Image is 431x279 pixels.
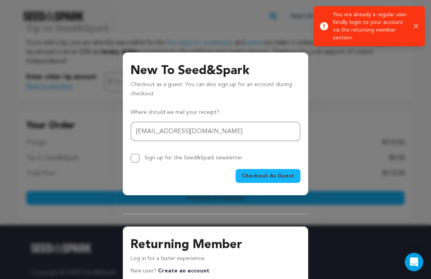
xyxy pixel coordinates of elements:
h3: New To Seed&Spark [131,62,300,80]
p: Checkout as a guest. You can also sign up for an account during checkout. [131,80,300,102]
span: Checkout As Guest [242,172,294,180]
p: Log in for a faster experience. [131,254,300,267]
p: You are already a regular user. Kindly login to your account via the returning member section. [333,11,407,42]
p: Where should we mail your receipt? [131,108,300,117]
p: New user? [131,267,209,276]
h3: Returning Member [131,236,300,254]
button: Checkout As Guest [236,169,300,183]
a: Create an account [158,268,209,274]
label: Sign up for the Seed&Spark newsletter [144,155,243,161]
div: Open Intercom Messenger [405,253,423,271]
input: Email address [131,122,300,141]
